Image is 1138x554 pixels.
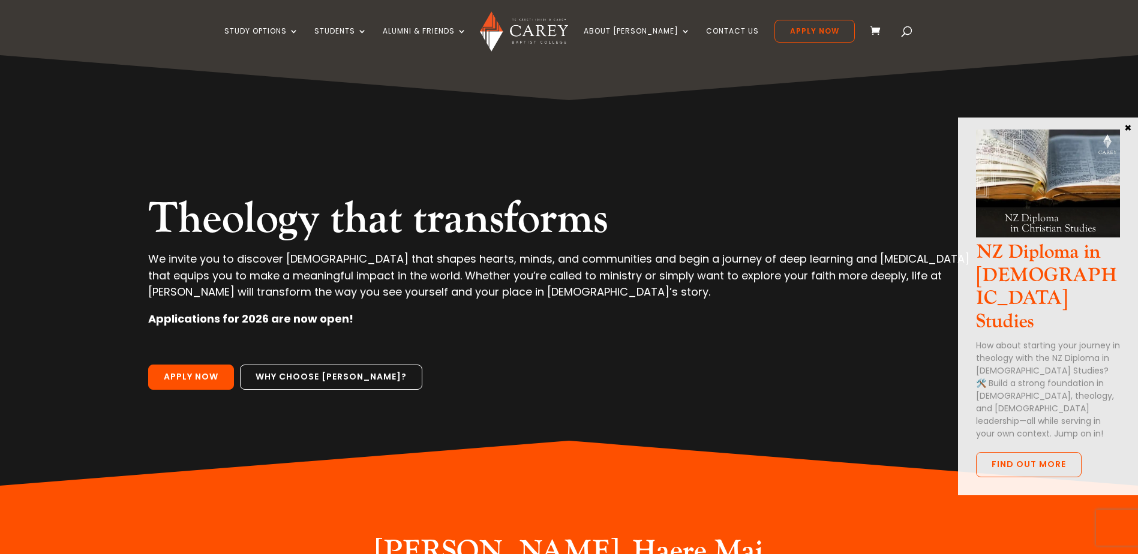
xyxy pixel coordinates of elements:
[383,27,467,55] a: Alumni & Friends
[240,365,422,390] a: Why choose [PERSON_NAME]?
[148,193,989,251] h2: Theology that transforms
[584,27,690,55] a: About [PERSON_NAME]
[976,339,1120,440] p: How about starting your journey in theology with the NZ Diploma in [DEMOGRAPHIC_DATA] Studies? 🛠️...
[314,27,367,55] a: Students
[976,452,1082,477] a: FInd out more
[148,311,353,326] strong: Applications for 2026 are now open!
[224,27,299,55] a: Study Options
[976,227,1120,241] a: NZ Dip
[148,365,234,390] a: Apply Now
[706,27,759,55] a: Contact Us
[774,20,855,43] a: Apply Now
[148,251,989,311] p: We invite you to discover [DEMOGRAPHIC_DATA] that shapes hearts, minds, and communities and begin...
[1122,122,1134,133] button: Close
[976,130,1120,237] img: NZ Dip
[976,241,1120,339] h3: NZ Diploma in [DEMOGRAPHIC_DATA] Studies
[480,11,568,52] img: Carey Baptist College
